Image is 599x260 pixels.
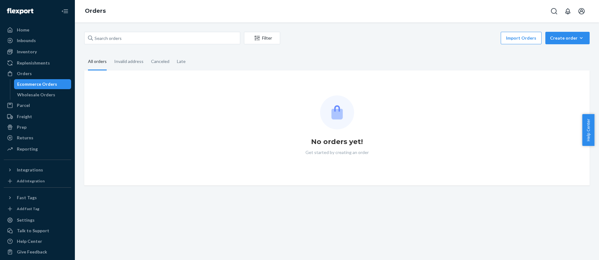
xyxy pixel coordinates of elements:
[114,53,144,70] div: Invalid address
[7,8,33,14] img: Flexport logo
[17,178,45,184] div: Add Integration
[17,124,27,130] div: Prep
[80,2,111,20] ol: breadcrumbs
[575,5,588,17] button: Open account menu
[4,58,71,68] a: Replenishments
[17,27,29,33] div: Home
[582,114,594,146] button: Help Center
[244,32,280,44] button: Filter
[4,177,71,185] a: Add Integration
[4,133,71,143] a: Returns
[4,165,71,175] button: Integrations
[545,32,590,44] button: Create order
[17,146,38,152] div: Reporting
[88,53,107,70] div: All orders
[84,32,240,44] input: Search orders
[17,238,42,244] div: Help Center
[59,5,71,17] button: Close Navigation
[85,7,106,14] a: Orders
[17,167,43,173] div: Integrations
[4,36,71,46] a: Inbounds
[4,236,71,246] a: Help Center
[550,35,585,41] div: Create order
[4,47,71,57] a: Inventory
[17,228,49,234] div: Talk to Support
[4,247,71,257] button: Give Feedback
[17,81,57,87] div: Ecommerce Orders
[4,100,71,110] a: Parcel
[17,70,32,77] div: Orders
[4,69,71,79] a: Orders
[177,53,186,70] div: Late
[17,49,37,55] div: Inventory
[17,113,32,120] div: Freight
[4,205,71,213] a: Add Fast Tag
[4,144,71,154] a: Reporting
[4,226,71,236] button: Talk to Support
[17,102,30,108] div: Parcel
[305,149,369,156] p: Get started by creating an order
[320,95,354,129] img: Empty list
[17,217,35,223] div: Settings
[4,122,71,132] a: Prep
[17,206,39,211] div: Add Fast Tag
[17,249,47,255] div: Give Feedback
[4,112,71,122] a: Freight
[151,53,169,70] div: Canceled
[311,137,363,147] h1: No orders yet!
[14,90,71,100] a: Wholesale Orders
[4,25,71,35] a: Home
[17,195,37,201] div: Fast Tags
[4,215,71,225] a: Settings
[562,5,574,17] button: Open notifications
[17,60,50,66] div: Replenishments
[17,37,36,44] div: Inbounds
[244,35,280,41] div: Filter
[501,32,542,44] button: Import Orders
[17,135,33,141] div: Returns
[17,92,55,98] div: Wholesale Orders
[4,193,71,203] button: Fast Tags
[548,5,560,17] button: Open Search Box
[14,79,71,89] a: Ecommerce Orders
